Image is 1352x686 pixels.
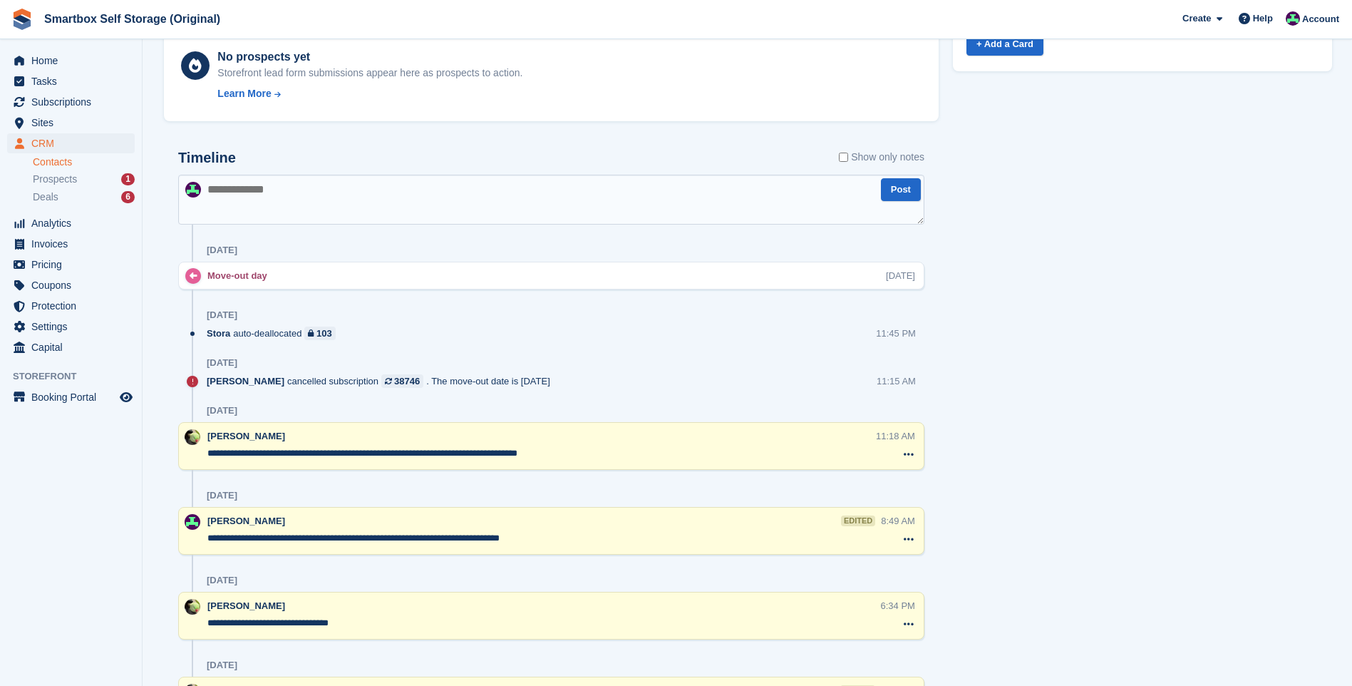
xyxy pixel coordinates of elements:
a: menu [7,387,135,407]
a: menu [7,133,135,153]
a: menu [7,213,135,233]
a: + Add a Card [966,32,1043,56]
div: 8:49 AM [881,514,915,528]
div: Move-out day [207,269,274,282]
span: [PERSON_NAME] [207,374,284,388]
div: 6 [121,191,135,203]
span: Storefront [13,369,142,384]
a: Deals 6 [33,190,135,205]
a: Learn More [217,86,522,101]
a: Contacts [33,155,135,169]
span: Help [1253,11,1273,26]
img: stora-icon-8386f47178a22dfd0bd8f6a31ec36ba5ce8667c1dd55bd0f319d3a0aa187defe.svg [11,9,33,30]
a: Prospects 1 [33,172,135,187]
a: Preview store [118,389,135,406]
span: [PERSON_NAME] [207,516,285,526]
div: 11:15 AM [877,374,916,388]
span: Analytics [31,213,117,233]
span: Settings [31,317,117,337]
div: Learn More [217,86,271,101]
a: 103 [304,327,335,340]
a: menu [7,296,135,316]
a: menu [7,317,135,337]
span: Protection [31,296,117,316]
div: [DATE] [207,575,237,586]
a: menu [7,337,135,357]
img: Alex Selenitsas [185,514,200,530]
div: [DATE] [207,309,237,321]
input: Show only notes [839,150,848,165]
span: Sites [31,113,117,133]
span: Coupons [31,275,117,295]
span: Prospects [33,173,77,186]
a: menu [7,234,135,254]
div: [DATE] [207,357,237,369]
img: Elinor Shepherd [185,599,200,615]
h2: Timeline [178,150,236,166]
span: CRM [31,133,117,153]
label: Show only notes [839,150,924,165]
span: Deals [33,190,58,204]
div: 38746 [394,374,420,388]
a: menu [7,51,135,71]
img: Alex Selenitsas [1286,11,1300,26]
span: Home [31,51,117,71]
div: [DATE] [207,245,237,256]
span: Stora [207,327,230,340]
div: [DATE] [207,405,237,416]
div: auto-deallocated [207,327,343,340]
span: [PERSON_NAME] [207,431,285,441]
img: Alex Selenitsas [185,182,201,198]
div: 6:34 PM [881,599,915,613]
div: 11:45 PM [876,327,916,340]
div: 11:18 AM [876,429,915,443]
div: [DATE] [886,269,915,282]
div: [DATE] [207,660,237,671]
a: menu [7,113,135,133]
a: Smartbox Self Storage (Original) [38,7,226,31]
div: 103 [316,327,332,340]
div: 1 [121,173,135,185]
div: [DATE] [207,490,237,501]
img: Elinor Shepherd [185,429,200,445]
a: menu [7,92,135,112]
div: No prospects yet [217,48,522,66]
div: cancelled subscription . The move-out date is [DATE] [207,374,557,388]
span: Create [1182,11,1211,26]
a: 38746 [381,374,423,388]
span: Booking Portal [31,387,117,407]
div: edited [841,516,875,526]
span: Pricing [31,255,117,275]
span: Subscriptions [31,92,117,112]
a: menu [7,71,135,91]
a: menu [7,275,135,295]
span: [PERSON_NAME] [207,600,285,611]
span: Capital [31,337,117,357]
span: Invoices [31,234,117,254]
span: Tasks [31,71,117,91]
span: Account [1302,12,1339,26]
button: Post [881,178,921,202]
div: Storefront lead form submissions appear here as prospects to action. [217,66,522,81]
a: menu [7,255,135,275]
